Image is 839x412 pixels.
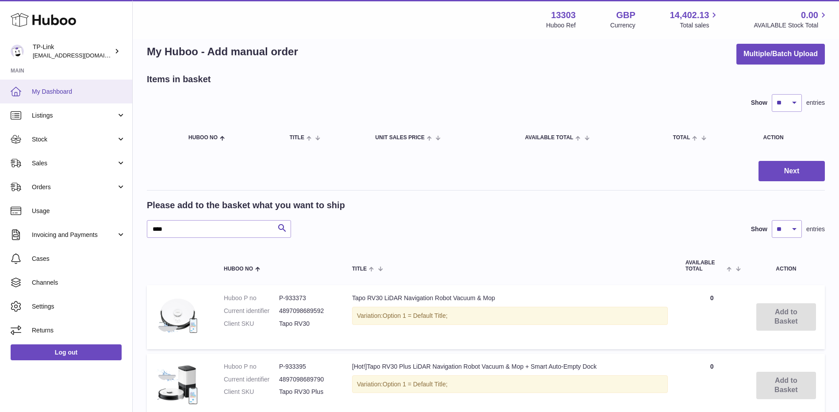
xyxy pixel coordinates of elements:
div: Variation: [352,307,668,325]
dd: 4897098689592 [279,307,334,315]
label: Show [751,99,767,107]
span: Title [290,135,304,141]
span: Huboo no [188,135,218,141]
div: Huboo Ref [546,21,576,30]
span: Listings [32,111,116,120]
span: Usage [32,207,126,215]
dt: Huboo P no [224,294,279,302]
dd: 4897098689790 [279,375,334,384]
span: Option 1 = Default Title; [383,312,448,319]
span: Title [352,266,367,272]
dt: Current identifier [224,375,279,384]
span: entries [806,225,825,233]
div: Currency [610,21,636,30]
span: AVAILABLE Total [525,135,573,141]
img: Tapo RV30 LiDAR Navigation Robot Vacuum & Mop [156,294,200,338]
span: Orders [32,183,116,191]
strong: GBP [616,9,635,21]
dt: Client SKU [224,320,279,328]
th: Action [747,251,825,280]
h2: Items in basket [147,73,211,85]
span: Channels [32,278,126,287]
h1: My Huboo - Add manual order [147,45,298,59]
span: Stock [32,135,116,144]
span: Sales [32,159,116,168]
a: 0.00 AVAILABLE Stock Total [754,9,828,30]
span: Returns [32,326,126,335]
span: Cases [32,255,126,263]
span: entries [806,99,825,107]
td: Tapo RV30 LiDAR Navigation Robot Vacuum & Mop [343,285,677,349]
dd: Tapo RV30 Plus [279,388,334,396]
img: [Hot!]Tapo RV30 Plus LiDAR Navigation Robot Vacuum & Mop + Smart Auto-Empty Dock [156,362,200,407]
a: 14,402.13 Total sales [670,9,719,30]
span: My Dashboard [32,88,126,96]
dt: Huboo P no [224,362,279,371]
dt: Client SKU [224,388,279,396]
dd: Tapo RV30 [279,320,334,328]
span: Option 1 = Default Title; [383,381,448,388]
button: Next [759,161,825,182]
span: [EMAIL_ADDRESS][DOMAIN_NAME] [33,52,130,59]
span: 0.00 [801,9,818,21]
button: Multiple/Batch Upload [736,44,825,65]
dt: Current identifier [224,307,279,315]
a: Log out [11,344,122,360]
span: Unit Sales Price [375,135,425,141]
span: AVAILABLE Total [686,260,725,271]
td: 0 [677,285,747,349]
div: Action [763,135,816,141]
label: Show [751,225,767,233]
dd: P-933395 [279,362,334,371]
span: Total sales [680,21,719,30]
div: Variation: [352,375,668,393]
strong: 13303 [551,9,576,21]
div: TP-Link [33,43,112,60]
dd: P-933373 [279,294,334,302]
span: Invoicing and Payments [32,231,116,239]
span: 14,402.13 [670,9,709,21]
img: gaby.chen@tp-link.com [11,45,24,58]
span: Total [673,135,690,141]
span: Settings [32,302,126,311]
span: Huboo no [224,266,253,272]
span: AVAILABLE Stock Total [754,21,828,30]
h2: Please add to the basket what you want to ship [147,199,345,211]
